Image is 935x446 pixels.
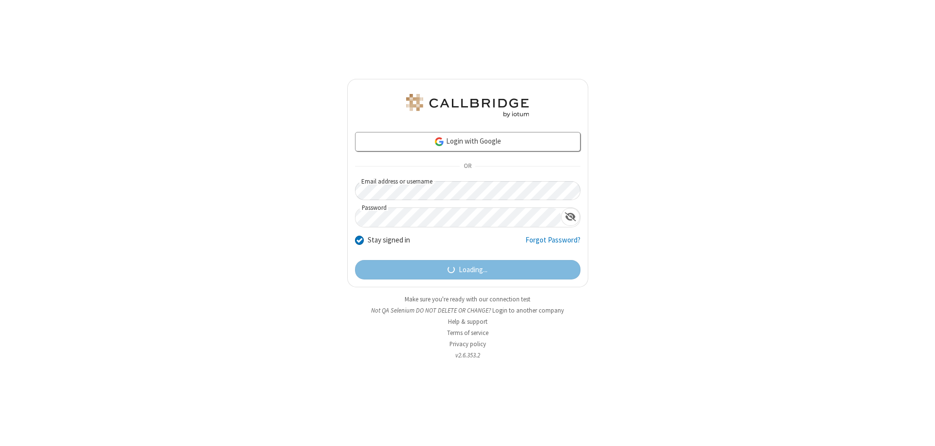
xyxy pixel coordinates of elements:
a: Forgot Password? [525,235,580,253]
img: google-icon.png [434,136,445,147]
button: Loading... [355,260,580,279]
button: Login to another company [492,306,564,315]
input: Password [355,208,561,227]
a: Privacy policy [449,340,486,348]
label: Stay signed in [368,235,410,246]
a: Help & support [448,317,487,326]
span: OR [460,160,475,173]
li: v2.6.353.2 [347,351,588,360]
span: Loading... [459,264,487,276]
a: Terms of service [447,329,488,337]
img: QA Selenium DO NOT DELETE OR CHANGE [404,94,531,117]
a: Login with Google [355,132,580,151]
li: Not QA Selenium DO NOT DELETE OR CHANGE? [347,306,588,315]
input: Email address or username [355,181,580,200]
div: Show password [561,208,580,226]
a: Make sure you're ready with our connection test [405,295,530,303]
